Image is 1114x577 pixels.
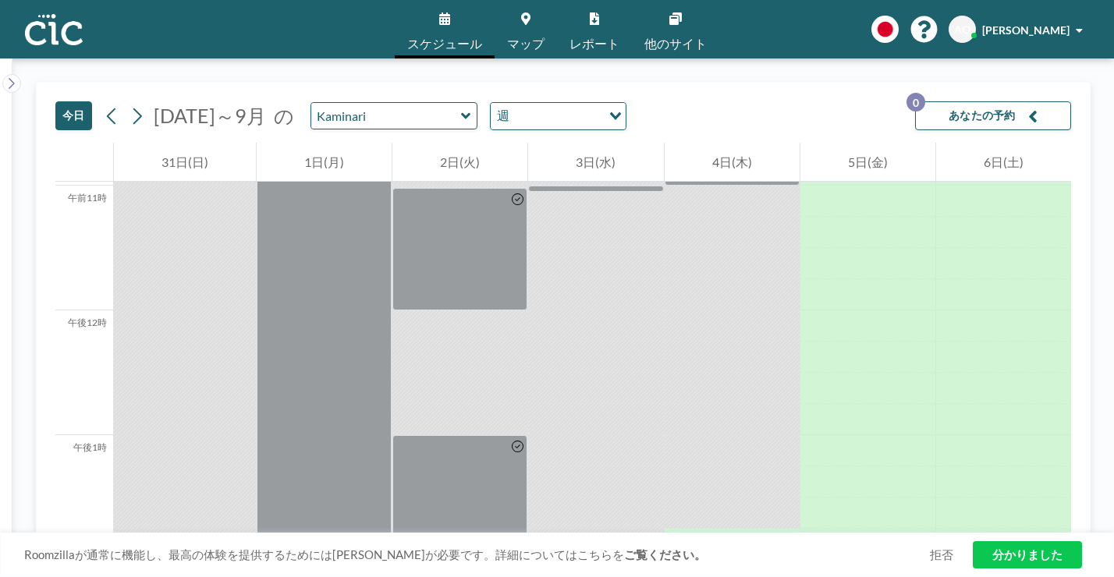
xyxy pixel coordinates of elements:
font: 3日(水) [576,154,616,169]
button: 今日 [55,101,92,130]
font: [DATE]～9月 [154,104,266,127]
font: 午後12時 [68,317,107,328]
font: マップ [507,36,545,51]
font: スケジュール [407,36,482,51]
font: 週 [497,108,509,122]
font: 5日(金) [848,154,888,169]
font: 今日 [62,108,85,122]
font: 2日(火) [440,154,480,169]
font: レポート [569,36,619,51]
font: の [274,104,294,127]
a: 拒否 [930,547,953,562]
font: 午前11時 [68,192,107,204]
input: Kaminari [311,103,461,129]
font: あなたの予約 [949,108,1016,122]
a: ご覧ください。 [624,547,706,561]
font: Roomzillaが通常に機能し、最高の体験を提供するためには[PERSON_NAME]が必要です。詳細についてはこちらを [24,547,624,561]
font: 4日(木) [712,154,752,169]
font: 0 [913,96,919,109]
div: オプションを検索 [491,103,626,129]
input: オプションを検索 [514,106,600,126]
font: 他のサイト [644,36,707,51]
font: [PERSON_NAME] [982,23,1070,37]
font: 1日(月) [304,154,344,169]
font: 31日(日) [161,154,208,169]
font: AO [954,23,970,36]
font: 午後1時 [73,441,107,453]
img: 組織ロゴ [25,14,83,45]
button: あなたの予約0 [915,101,1071,130]
font: 分かりました [992,547,1063,561]
font: 6日(土) [984,154,1024,169]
